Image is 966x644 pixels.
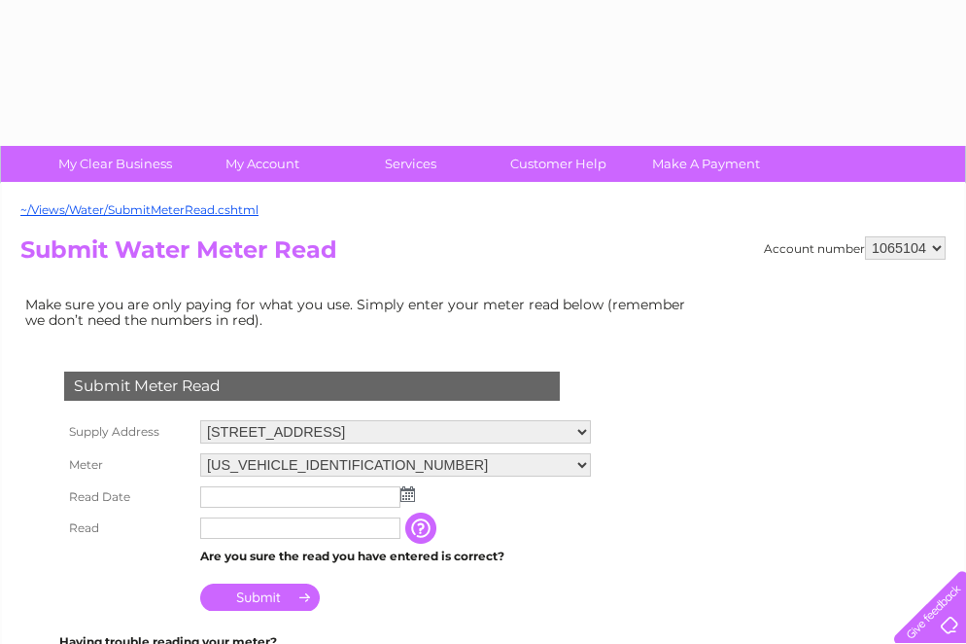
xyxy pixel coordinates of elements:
[35,146,195,182] a: My Clear Business
[400,486,415,502] img: ...
[405,513,440,544] input: Information
[330,146,491,182] a: Services
[20,236,946,273] h2: Submit Water Meter Read
[626,146,786,182] a: Make A Payment
[764,236,946,260] div: Account number
[20,202,259,217] a: ~/Views/Water/SubmitMeterRead.cshtml
[183,146,343,182] a: My Account
[195,544,596,569] td: Are you sure the read you have entered is correct?
[59,482,195,513] th: Read Date
[200,584,320,611] input: Submit
[59,415,195,448] th: Supply Address
[59,513,195,544] th: Read
[478,146,638,182] a: Customer Help
[20,292,701,333] td: Make sure you are only paying for what you use. Simply enter your meter read below (remember we d...
[64,372,560,401] div: Submit Meter Read
[59,448,195,482] th: Meter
